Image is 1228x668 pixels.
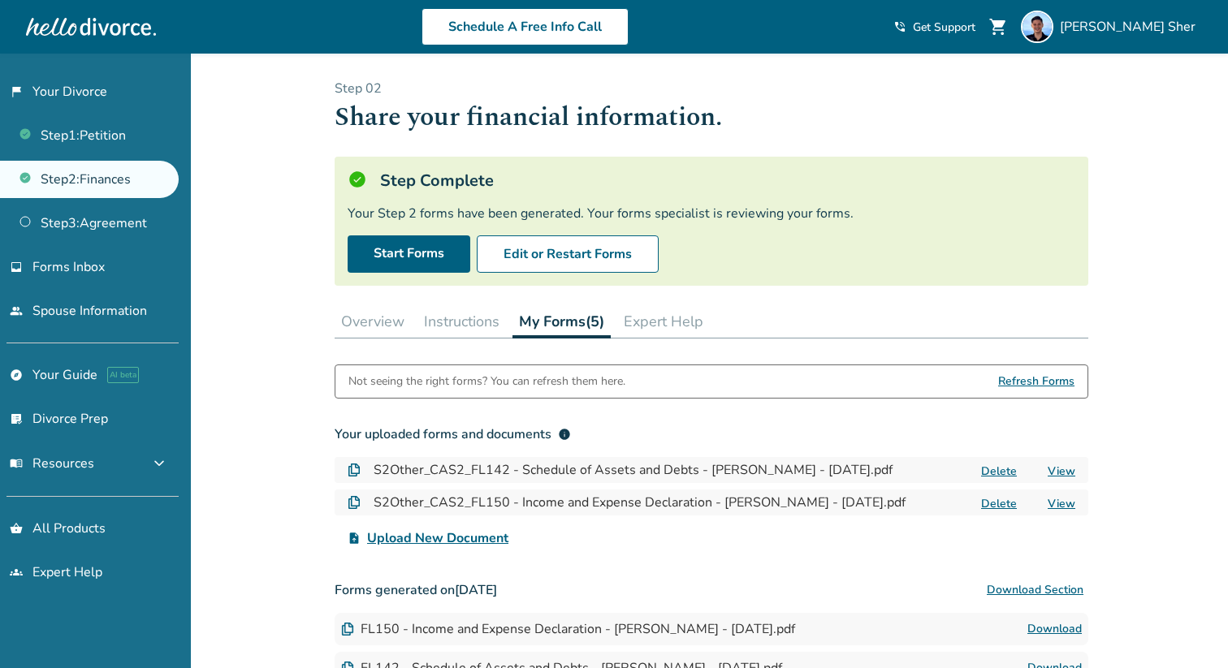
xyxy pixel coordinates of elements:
div: Your Step 2 forms have been generated. Your forms specialist is reviewing your forms. [348,205,1075,222]
a: View [1048,496,1075,511]
a: Schedule A Free Info Call [422,8,629,45]
span: Forms Inbox [32,258,105,276]
iframe: Chat Widget [1147,590,1228,668]
h1: Share your financial information. [335,97,1088,137]
h4: S2Other_CAS2_FL150 - Income and Expense Declaration - [PERSON_NAME] - [DATE].pdf [374,493,906,512]
span: info [558,428,571,441]
div: FL150 - Income and Expense Declaration - [PERSON_NAME] - [DATE].pdf [341,620,795,638]
h5: Step Complete [380,170,494,192]
span: Resources [10,455,94,472]
a: Start Forms [348,235,470,273]
span: explore [10,368,23,381]
span: AI beta [107,367,139,383]
a: phone_in_talkGet Support [893,19,975,35]
button: Delete [976,463,1022,480]
button: Instructions [417,305,506,338]
img: Document [348,463,361,476]
div: Not seeing the right forms? You can refresh them here. [348,365,625,398]
h3: Forms generated on [DATE] [335,574,1088,606]
span: Get Support [913,19,975,35]
button: Expert Help [617,305,710,338]
span: people [10,304,23,317]
button: Overview [335,305,411,338]
span: menu_book [10,457,23,470]
div: Your uploaded forms and documents [335,425,571,444]
span: inbox [10,261,23,274]
span: [PERSON_NAME] Sher [1060,18,1202,36]
span: phone_in_talk [893,20,906,33]
span: flag_2 [10,85,23,98]
button: Edit or Restart Forms [477,235,659,273]
span: shopping_basket [10,522,23,535]
span: list_alt_check [10,412,23,425]
span: Upload New Document [367,528,508,548]
span: groups [10,566,23,579]
span: upload_file [348,532,361,545]
h4: S2Other_CAS2_FL142 - Schedule of Assets and Debts - [PERSON_NAME] - [DATE].pdf [374,460,893,480]
a: View [1048,463,1075,479]
a: Download [1027,619,1082,639]
span: shopping_cart [988,17,1008,37]
span: expand_more [149,454,169,473]
button: Download Section [982,574,1088,606]
button: Delete [976,495,1022,512]
button: My Forms(5) [512,305,611,338]
img: Document [341,623,354,636]
span: Refresh Forms [998,365,1074,398]
img: Document [348,496,361,509]
p: Step 0 2 [335,80,1088,97]
img: Omar Sher [1021,11,1053,43]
